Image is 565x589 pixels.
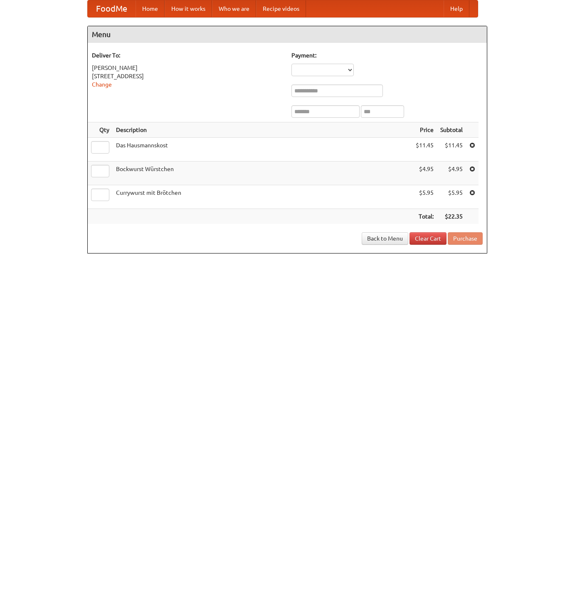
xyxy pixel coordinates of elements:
[444,0,469,17] a: Help
[437,209,466,224] th: $22.35
[88,0,136,17] a: FoodMe
[165,0,212,17] a: How it works
[88,122,113,138] th: Qty
[256,0,306,17] a: Recipe videos
[412,162,437,185] td: $4.95
[437,185,466,209] td: $5.95
[92,64,283,72] div: [PERSON_NAME]
[437,162,466,185] td: $4.95
[412,122,437,138] th: Price
[448,232,483,245] button: Purchase
[92,51,283,60] h5: Deliver To:
[412,138,437,162] td: $11.45
[88,26,487,43] h4: Menu
[410,232,447,245] a: Clear Cart
[113,122,412,138] th: Description
[113,162,412,185] td: Bockwurst Würstchen
[136,0,165,17] a: Home
[113,185,412,209] td: Currywurst mit Brötchen
[362,232,408,245] a: Back to Menu
[437,138,466,162] td: $11.45
[92,72,283,80] div: [STREET_ADDRESS]
[412,209,437,224] th: Total:
[412,185,437,209] td: $5.95
[212,0,256,17] a: Who we are
[113,138,412,162] td: Das Hausmannskost
[437,122,466,138] th: Subtotal
[291,51,483,60] h5: Payment:
[92,81,112,88] a: Change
